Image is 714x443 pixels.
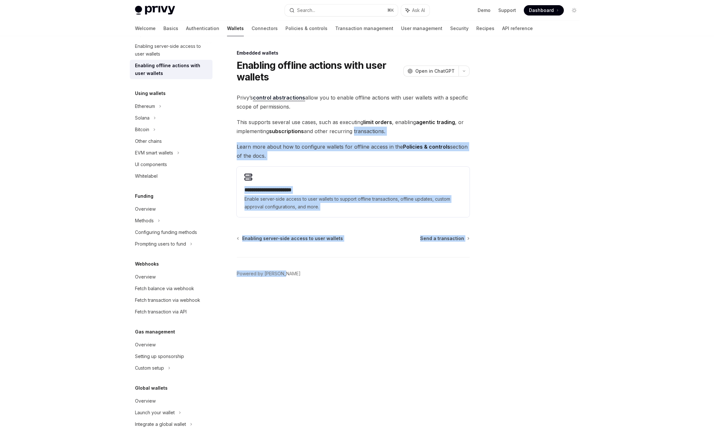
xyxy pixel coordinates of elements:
[285,21,327,36] a: Policies & controls
[297,6,315,14] div: Search...
[403,143,450,150] strong: Policies & controls
[135,62,209,77] div: Enabling offline actions with user wallets
[242,235,343,242] span: Enabling server-side access to user wallets
[135,296,200,304] div: Fetch transaction via webhook
[135,397,156,405] div: Overview
[478,7,491,14] a: Demo
[135,172,158,180] div: Whitelabel
[524,5,564,16] a: Dashboard
[401,21,442,36] a: User management
[237,50,470,56] div: Embedded wallets
[237,167,470,217] a: **** **** **** **** ****Enable server-side access to user wallets to support offline transactions...
[130,283,212,294] a: Fetch balance via webhook
[135,285,194,292] div: Fetch balance via webhook
[135,149,173,157] div: EVM smart wallets
[237,118,470,136] span: This supports several use cases, such as executing , enabling , or implementing and other recurri...
[135,364,164,372] div: Custom setup
[135,420,186,428] div: Integrate a global wallet
[135,161,167,168] div: UI components
[135,90,166,97] h5: Using wallets
[135,228,197,236] div: Configuring funding methods
[387,8,394,13] span: ⌘ K
[498,7,516,14] a: Support
[130,159,212,170] a: UI components
[237,59,401,83] h1: Enabling offline actions with user wallets
[130,306,212,318] a: Fetch transaction via API
[135,42,209,58] div: Enabling server-side access to user wallets
[130,135,212,147] a: Other chains
[237,93,470,111] span: Privy’s allow you to enable offline actions with user wallets with a specific scope of permissions.
[450,21,469,36] a: Security
[135,409,175,417] div: Launch your wallet
[130,170,212,182] a: Whitelabel
[476,21,494,36] a: Recipes
[237,270,301,277] a: Powered by [PERSON_NAME]
[415,68,455,74] span: Open in ChatGPT
[135,21,156,36] a: Welcome
[412,7,425,14] span: Ask AI
[401,5,429,16] button: Ask AI
[135,114,150,122] div: Solana
[416,119,455,125] strong: agentic trading
[335,21,393,36] a: Transaction management
[569,5,579,16] button: Toggle dark mode
[285,5,398,16] button: Search...⌘K
[135,126,149,133] div: Bitcoin
[130,294,212,306] a: Fetch transaction via webhook
[237,142,470,160] span: Learn more about how to configure wallets for offline access in the section of the docs.
[186,21,219,36] a: Authentication
[135,102,155,110] div: Ethereum
[403,66,459,77] button: Open in ChatGPT
[252,21,278,36] a: Connectors
[135,308,187,316] div: Fetch transaction via API
[135,353,184,360] div: Setting up sponsorship
[130,395,212,407] a: Overview
[130,351,212,362] a: Setting up sponsorship
[135,137,162,145] div: Other chains
[420,235,469,242] a: Send a transaction
[269,128,304,134] strong: subscriptions
[135,273,156,281] div: Overview
[130,271,212,283] a: Overview
[135,205,156,213] div: Overview
[130,60,212,79] a: Enabling offline actions with user wallets
[163,21,178,36] a: Basics
[135,384,168,392] h5: Global wallets
[135,217,154,225] div: Methods
[244,195,462,211] span: Enable server-side access to user wallets to support offline transactions, offline updates, custo...
[135,341,156,349] div: Overview
[135,328,175,336] h5: Gas management
[135,240,186,248] div: Prompting users to fund
[130,40,212,60] a: Enabling server-side access to user wallets
[135,260,159,268] h5: Webhooks
[420,235,464,242] span: Send a transaction
[130,339,212,351] a: Overview
[502,21,533,36] a: API reference
[130,227,212,238] a: Configuring funding methods
[135,192,153,200] h5: Funding
[237,235,343,242] a: Enabling server-side access to user wallets
[529,7,554,14] span: Dashboard
[135,6,175,15] img: light logo
[227,21,244,36] a: Wallets
[363,119,392,125] strong: limit orders
[253,94,305,101] a: control abstractions
[130,203,212,215] a: Overview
